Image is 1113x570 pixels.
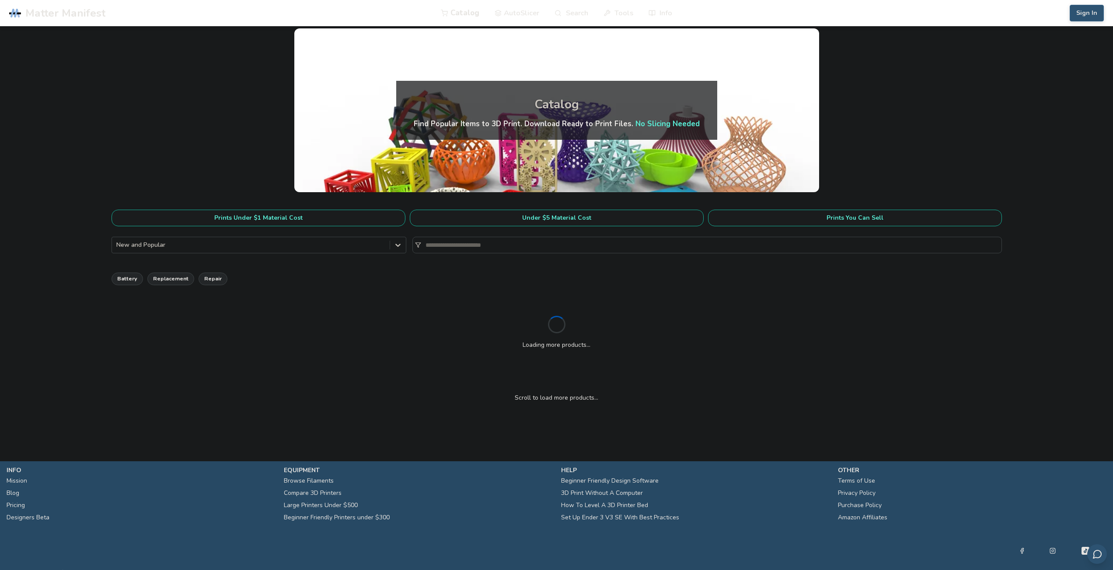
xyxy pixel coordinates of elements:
[561,487,643,499] a: 3D Print Without A Computer
[116,242,118,249] input: New and Popular
[284,466,552,475] p: equipment
[1087,544,1107,564] button: Send feedback via email
[284,487,342,499] a: Compare 3D Printers
[561,499,648,511] a: How To Level A 3D Printer Bed
[838,466,1106,475] p: other
[534,98,579,111] div: Catalog
[1080,546,1091,556] a: Tiktok
[7,499,25,511] a: Pricing
[1070,5,1104,21] button: Sign In
[838,499,882,511] a: Purchase Policy
[284,511,390,524] a: Beginner Friendly Printers under $300
[1019,546,1025,556] a: Facebook
[708,210,1002,226] button: Prints You Can Sell
[561,511,679,524] a: Set Up Ender 3 V3 SE With Best Practices
[414,119,700,129] h4: Find Popular Items to 3D Print. Download Ready to Print Files.
[1050,546,1056,556] a: Instagram
[410,210,704,226] button: Under $5 Material Cost
[120,393,993,402] p: Scroll to load more products...
[284,475,334,487] a: Browse Filaments
[523,340,590,349] p: Loading more products...
[838,487,876,499] a: Privacy Policy
[561,466,830,475] p: help
[112,273,143,285] button: battery
[284,499,358,511] a: Large Printers Under $500
[838,511,887,524] a: Amazon Affiliates
[7,466,275,475] p: info
[25,7,105,19] span: Matter Manifest
[7,475,27,487] a: Mission
[199,273,227,285] button: repair
[635,119,700,129] a: No Slicing Needed
[838,475,875,487] a: Terms of Use
[112,210,405,226] button: Prints Under $1 Material Cost
[147,273,194,285] button: replacement
[561,475,659,487] a: Beginner Friendly Design Software
[7,511,49,524] a: Designers Beta
[7,487,19,499] a: Blog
